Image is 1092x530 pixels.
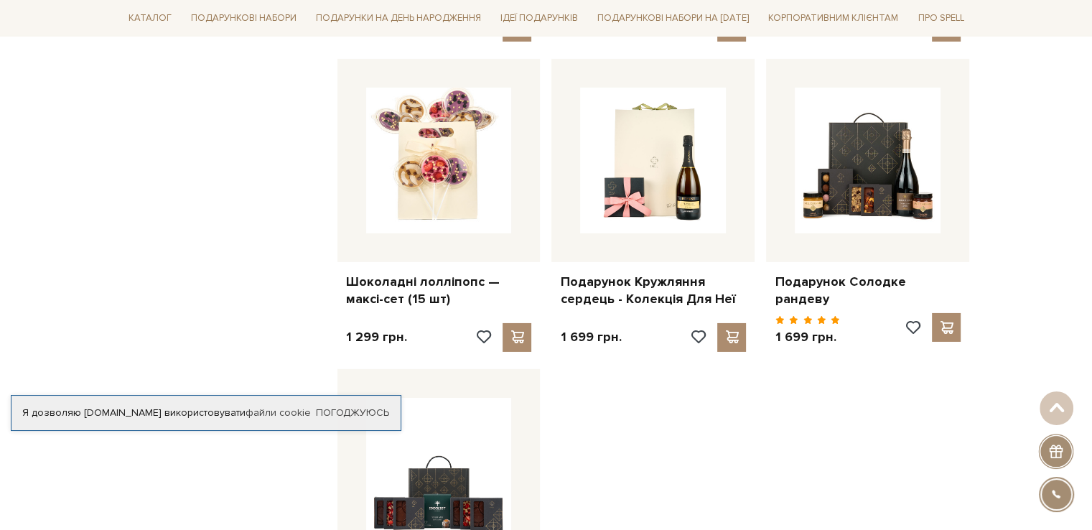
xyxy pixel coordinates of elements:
a: Шоколадні лолліпопс — максі-сет (15 шт) [346,274,532,307]
div: Я дозволяю [DOMAIN_NAME] використовувати [11,406,401,419]
a: Подарунок Солодке рандеву [775,274,961,307]
a: Корпоративним клієнтам [762,6,904,30]
a: Про Spell [912,7,969,29]
a: файли cookie [246,406,311,419]
a: Подарунки на День народження [310,7,487,29]
a: Подарункові набори на [DATE] [592,6,755,30]
p: 1 699 грн. [560,329,621,345]
a: Подарунок Кружляння сердець - Колекція Для Неї [560,274,746,307]
a: Подарункові набори [185,7,302,29]
a: Погоджуюсь [316,406,389,419]
p: 1 699 грн. [775,329,840,345]
a: Ідеї подарунків [495,7,584,29]
a: Каталог [123,7,177,29]
p: 1 299 грн. [346,329,407,345]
